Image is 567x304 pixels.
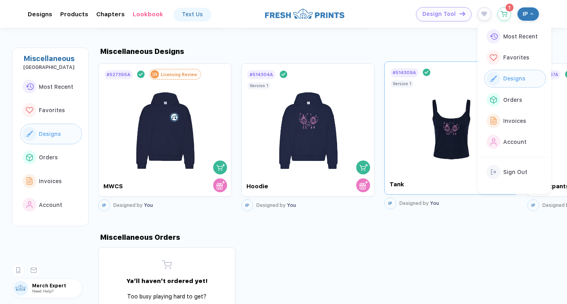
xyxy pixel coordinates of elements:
[250,72,273,77] div: # 514304A
[96,11,125,18] div: ChaptersToggle dropdown menu chapters
[20,124,82,144] button: link to iconDesigns
[388,201,392,206] span: IP
[133,11,163,18] div: LookbookToggle dropdown menu chapters
[23,65,82,70] div: Middlebury College
[113,203,153,208] div: You
[27,201,33,208] img: link to icon
[161,72,197,77] div: Licensing Review
[216,181,225,189] img: store cart
[119,277,214,285] div: Ya’ll haven’t ordered yet!
[120,80,210,173] img: f36ae661-e838-4d60-ae5b-4bffd69c65af_nt_front_1759331616991.jpg
[422,11,456,17] span: Design Tool
[359,163,368,172] img: shopping cart
[216,163,225,172] img: shopping cart
[384,197,396,209] button: IP
[39,107,65,113] span: Favorites
[39,202,62,208] span: Account
[491,117,497,124] img: link to icon
[393,70,416,75] div: # 514309A
[245,203,249,208] span: IP
[26,131,33,137] img: link to icon
[416,7,472,21] button: Design Toolicon
[32,283,82,289] span: Merch Expert
[356,178,370,192] button: store cart
[490,76,497,82] img: link to icon
[490,33,498,40] img: link to icon
[256,203,296,208] div: You
[503,118,526,124] span: Invoices
[484,28,546,46] button: link to iconMost Recent
[503,75,525,82] span: Designs
[250,83,268,88] div: Version 1
[393,81,411,86] div: Version 1
[241,61,374,213] div: #514304Ashopping cartstore cart HoodieVersion 1IPDesigned by You
[484,49,546,67] button: link to iconFavorites
[503,97,522,103] span: Orders
[98,61,231,213] div: #527395ALicensing Reviewshopping cartstore cart MWCSIPDesigned by You
[246,183,313,190] div: Hoodie
[263,80,353,173] img: 8bafe3bf-6aac-46ed-968e-5473f70d0305_nt_front_1758842494336.jpg
[102,203,106,208] span: IP
[13,281,28,296] img: user profile
[23,54,82,63] div: Miscellaneous
[508,5,510,10] span: 1
[484,133,546,151] button: link to iconAccount
[28,11,52,18] div: DesignsToggle dropdown menu
[503,33,538,40] span: Most Recent
[503,139,527,145] span: Account
[460,11,465,16] img: icon
[39,131,61,137] span: Designs
[98,233,180,241] div: Miscellaneous Orders
[26,154,33,161] img: link to icon
[20,171,82,191] button: link to iconInvoices
[32,289,53,293] span: Need Help?
[98,47,184,55] div: Miscellaneous Designs
[506,4,514,11] sup: 1
[384,61,517,213] div: #514309Ashopping cartstore cart TankVersion 1IPDesigned by You
[174,8,211,21] a: Text Us
[503,54,529,61] span: Favorites
[491,169,496,175] img: link to icon
[113,203,143,208] span: Designed by
[490,96,497,103] img: link to icon
[119,293,214,300] div: Too busy playing hard to get?
[20,147,82,168] button: link to iconOrders
[523,10,528,17] span: IP
[60,11,88,18] div: ProductsToggle dropdown menu
[107,72,130,77] div: # 527395A
[213,178,227,192] button: store cart
[531,203,535,208] span: IP
[20,195,82,215] button: link to iconAccount
[484,70,546,88] button: link to iconDesigns
[407,78,496,171] img: 653f811e-4285-4261-850d-455112336848_nt_front_1758841748427.jpg
[27,177,33,185] img: link to icon
[39,84,73,90] span: Most Recent
[20,100,82,120] button: link to iconFavorites
[503,169,527,175] span: Sign Out
[484,112,546,130] button: link to iconInvoices
[484,163,546,181] button: link to iconSign Out
[20,76,82,97] button: link to iconMost Recent
[256,203,286,208] span: Designed by
[39,154,58,161] span: Orders
[103,183,170,190] div: MWCS
[213,161,227,174] button: shopping cart
[356,161,370,174] button: shopping cart
[98,199,110,211] button: IP
[359,181,368,189] img: store cart
[527,199,539,211] button: IP
[26,107,33,114] img: link to icon
[182,11,203,17] div: Text Us
[241,199,253,211] button: IP
[389,181,456,188] div: Tank
[26,83,34,90] img: link to icon
[490,54,497,61] img: link to icon
[517,7,539,21] button: IP
[265,8,344,20] img: logo
[133,11,163,18] div: Lookbook
[399,201,429,206] span: Designed by
[484,91,546,109] button: link to iconOrders
[39,178,62,184] span: Invoices
[491,138,497,145] img: link to icon
[399,201,439,206] div: You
